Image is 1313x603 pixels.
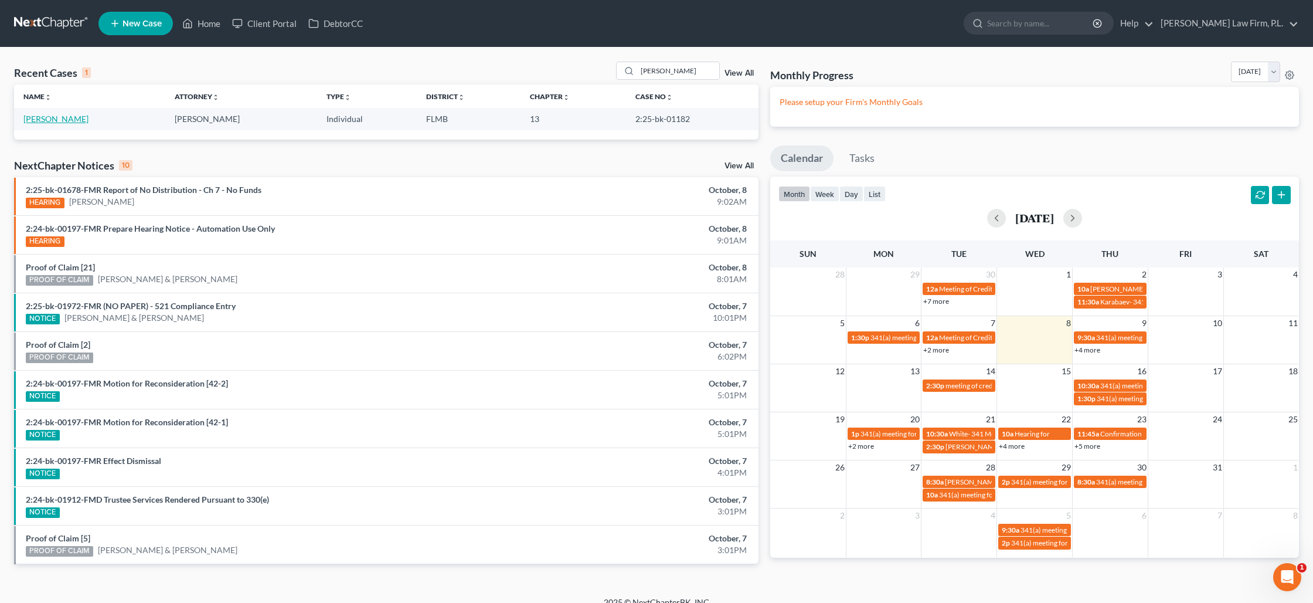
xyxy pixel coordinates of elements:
a: Districtunfold_more [426,92,465,101]
span: 25 [1287,412,1299,426]
div: NextChapter Notices [14,158,132,172]
span: 341(a) meeting for [PERSON_NAME] [939,490,1052,499]
span: Sun [800,249,817,259]
span: 2:30p [926,442,944,451]
span: 12a [926,284,938,293]
span: 11:45a [1077,429,1099,438]
a: [PERSON_NAME] & [PERSON_NAME] [98,544,237,556]
a: DebtorCC [302,13,369,34]
span: 5 [839,316,846,330]
div: Recent Cases [14,66,91,80]
div: October, 7 [515,300,747,312]
span: 8:30a [926,477,944,486]
span: [PERSON_NAME]- 341 Meeting [945,442,1043,451]
span: 4 [1292,267,1299,282]
td: [PERSON_NAME] [165,108,317,130]
span: 10a [926,490,938,499]
span: Sat [1254,249,1268,259]
button: day [839,186,863,202]
a: [PERSON_NAME] & [PERSON_NAME] [98,273,237,285]
span: 30 [1136,460,1148,475]
td: FLMB [417,108,521,130]
span: 341(a) meeting for [860,429,917,438]
iframe: Intercom live chat [1273,563,1301,591]
span: 15 [1060,364,1072,378]
span: 6 [1141,509,1148,523]
div: October, 8 [515,184,747,196]
td: Individual [317,108,417,130]
span: [PERSON_NAME]- 341 Meeting [1090,284,1188,293]
span: 341(a) meeting for [PERSON_NAME] [1011,477,1124,486]
div: October, 7 [515,533,747,544]
a: Help [1114,13,1154,34]
span: 3 [914,509,921,523]
a: 2:25-bk-01678-FMR Report of No Distribution - Ch 7 - No Funds [26,185,261,195]
input: Search by name... [637,62,719,79]
span: 21 [985,412,996,426]
span: 2p [1002,477,1010,486]
i: unfold_more [212,94,219,101]
span: 23 [1136,412,1148,426]
i: unfold_more [45,94,52,101]
span: 10 [1212,316,1223,330]
span: 9:30a [1002,526,1019,534]
span: 16 [1136,364,1148,378]
span: 3 [1216,267,1223,282]
div: 3:01PM [515,544,747,556]
span: 1 [1292,460,1299,475]
a: [PERSON_NAME] & [PERSON_NAME] [64,312,204,324]
a: 2:24-bk-00197-FMR Motion for Reconsideration [42-2] [26,378,228,388]
div: PROOF OF CLAIM [26,353,93,363]
a: +7 more [923,297,949,306]
button: list [863,186,886,202]
div: NOTICE [26,391,60,402]
div: 10 [119,160,132,171]
span: [PERSON_NAME]- 341 Meeting [945,477,1042,486]
a: Proof of Claim [21] [26,262,95,272]
span: Thu [1101,249,1118,259]
div: October, 8 [515,262,747,273]
a: +5 more [1074,442,1100,450]
span: 7 [989,316,996,330]
span: Confirmation Hearing for [PERSON_NAME] [1100,429,1234,438]
div: 9:01AM [515,235,747,246]
a: [PERSON_NAME] Law Firm, P.L. [1155,13,1298,34]
span: 10:30a [926,429,948,438]
span: 341(a) meeting for [PERSON_NAME] [1011,538,1124,547]
h3: Monthly Progress [770,68,853,82]
span: 30 [985,267,996,282]
div: October, 7 [515,455,747,467]
div: HEARING [26,198,64,208]
span: 8:30a [1077,477,1095,486]
a: +4 more [1074,345,1100,354]
span: 24 [1212,412,1223,426]
a: 2:24-bk-00197-FMR Motion for Reconsideration [42-1] [26,417,228,427]
span: 31 [1212,460,1223,475]
span: 6 [914,316,921,330]
td: 13 [521,108,627,130]
span: 12a [926,333,938,342]
div: NOTICE [26,507,60,518]
a: Calendar [770,145,834,171]
span: 341(a) meeting for [870,333,927,342]
span: 11 [1287,316,1299,330]
div: PROOF OF CLAIM [26,275,93,286]
div: 4:01PM [515,467,747,479]
i: unfold_more [563,94,570,101]
span: 1:30p [851,333,869,342]
a: Case Nounfold_more [635,92,673,101]
div: October, 7 [515,494,747,506]
span: 11:30a [1077,297,1099,306]
span: 27 [909,460,921,475]
a: Nameunfold_more [23,92,52,101]
span: 20 [909,412,921,426]
a: Attorneyunfold_more [175,92,219,101]
span: 12 [834,364,846,378]
i: unfold_more [458,94,465,101]
div: PROOF OF CLAIM [26,546,93,557]
p: Please setup your Firm's Monthly Goals [780,96,1290,108]
div: 3:01PM [515,506,747,517]
a: Chapterunfold_more [530,92,570,101]
div: NOTICE [26,430,60,441]
span: 341(a) meeting for [PERSON_NAME] [1096,333,1209,342]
